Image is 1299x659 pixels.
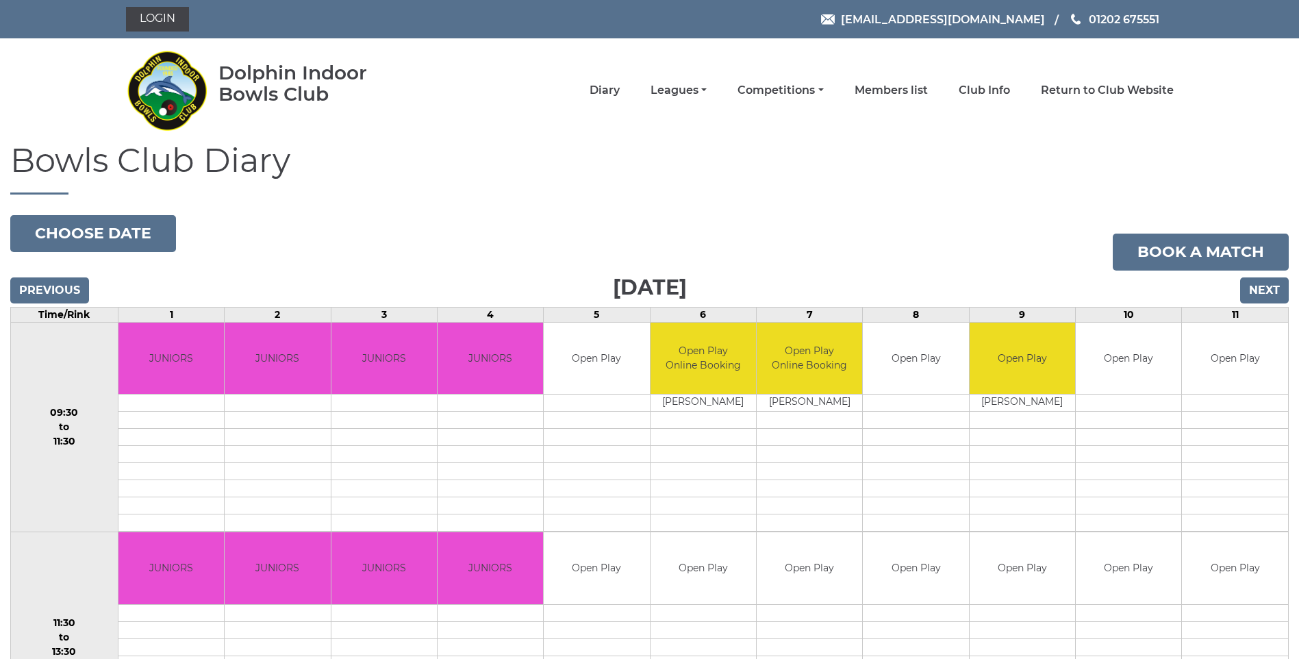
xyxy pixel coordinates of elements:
[1041,83,1174,98] a: Return to Club Website
[650,307,756,322] td: 6
[863,307,969,322] td: 8
[863,323,968,395] td: Open Play
[969,307,1075,322] td: 9
[757,395,862,412] td: [PERSON_NAME]
[11,307,118,322] td: Time/Rink
[590,83,620,98] a: Diary
[1182,307,1289,322] td: 11
[821,11,1045,28] a: Email [EMAIL_ADDRESS][DOMAIN_NAME]
[1182,532,1288,604] td: Open Play
[651,83,707,98] a: Leagues
[1240,277,1289,303] input: Next
[544,532,649,604] td: Open Play
[821,14,835,25] img: Email
[118,532,224,604] td: JUNIORS
[218,62,411,105] div: Dolphin Indoor Bowls Club
[1069,11,1159,28] a: Phone us 01202 675551
[1071,14,1081,25] img: Phone us
[225,323,330,395] td: JUNIORS
[1076,323,1181,395] td: Open Play
[225,532,330,604] td: JUNIORS
[118,307,224,322] td: 1
[970,532,1075,604] td: Open Play
[757,307,863,322] td: 7
[1182,323,1288,395] td: Open Play
[737,83,823,98] a: Competitions
[118,323,224,395] td: JUNIORS
[863,532,968,604] td: Open Play
[959,83,1010,98] a: Club Info
[544,323,649,395] td: Open Play
[651,323,756,395] td: Open Play Online Booking
[10,215,176,252] button: Choose date
[331,307,437,322] td: 3
[970,323,1075,395] td: Open Play
[10,142,1289,195] h1: Bowls Club Diary
[438,323,543,395] td: JUNIORS
[11,322,118,532] td: 09:30 to 11:30
[841,12,1045,25] span: [EMAIL_ADDRESS][DOMAIN_NAME]
[126,42,208,138] img: Dolphin Indoor Bowls Club
[970,395,1075,412] td: [PERSON_NAME]
[438,532,543,604] td: JUNIORS
[331,532,437,604] td: JUNIORS
[651,395,756,412] td: [PERSON_NAME]
[651,532,756,604] td: Open Play
[1113,234,1289,271] a: Book a match
[1076,532,1181,604] td: Open Play
[126,7,189,32] a: Login
[437,307,543,322] td: 4
[10,277,89,303] input: Previous
[331,323,437,395] td: JUNIORS
[1089,12,1159,25] span: 01202 675551
[855,83,928,98] a: Members list
[225,307,331,322] td: 2
[544,307,650,322] td: 5
[757,532,862,604] td: Open Play
[757,323,862,395] td: Open Play Online Booking
[1076,307,1182,322] td: 10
